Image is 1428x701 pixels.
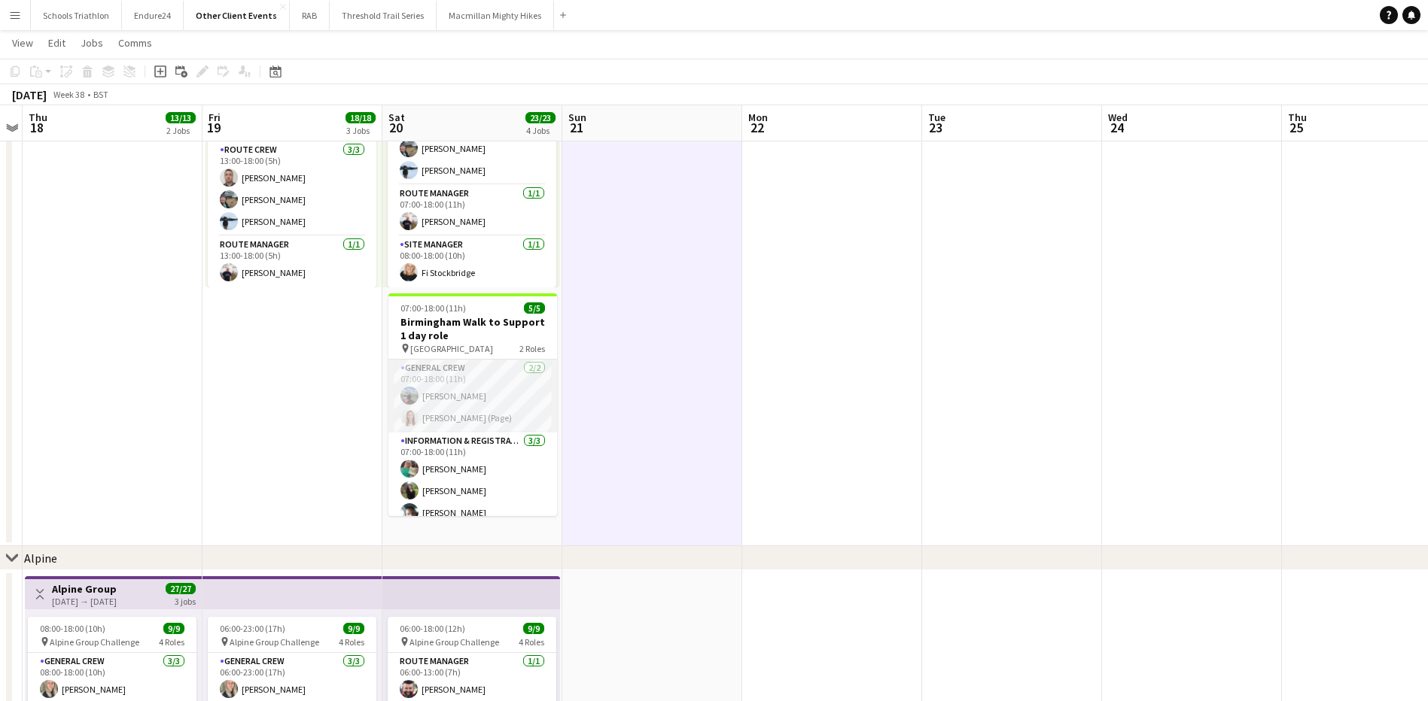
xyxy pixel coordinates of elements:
h3: Birmingham Walk to Support 1 day role [388,315,557,342]
span: View [12,36,33,50]
span: 9/9 [163,623,184,634]
button: Macmillan Mighty Hikes [437,1,554,30]
span: 20 [386,119,405,136]
span: Thu [29,111,47,124]
span: 4 Roles [159,636,184,648]
app-card-role: Route Manager1/113:00-18:00 (5h)[PERSON_NAME] [208,236,376,287]
button: RAB [290,1,330,30]
span: Sat [388,111,405,124]
button: Threshold Trail Series [330,1,437,30]
span: 23/23 [525,112,556,123]
span: 19 [206,119,221,136]
span: 27/27 [166,583,196,594]
span: 25 [1286,119,1307,136]
div: Alpine [24,551,57,566]
app-card-role: Route Crew3/313:00-18:00 (5h)[PERSON_NAME][PERSON_NAME][PERSON_NAME] [208,141,376,236]
span: 18/18 [346,112,376,123]
span: Alpine Group Challenge [410,636,499,648]
span: 9/9 [343,623,364,634]
span: Comms [118,36,152,50]
span: 06:00-18:00 (12h) [400,623,465,634]
span: 08:00-18:00 (10h) [40,623,105,634]
span: 07:00-18:00 (11h) [400,302,466,314]
span: 5/5 [524,302,545,314]
a: Jobs [75,33,109,53]
app-job-card: 08:00-18:00 (10h)5/5 [GEOGRAPHIC_DATA]3 RolesSite Manager1/108:00-18:00 (10h)Fi StockbridgeRoute ... [208,65,376,287]
div: 4 Jobs [526,125,555,136]
span: [GEOGRAPHIC_DATA] [410,343,493,354]
button: Endure24 [122,1,184,30]
app-job-card: 07:00-18:00 (11h)5/5Birmingham Walk to Support 1 day role [GEOGRAPHIC_DATA]2 RolesGeneral Crew2/2... [388,293,557,516]
span: 21 [566,119,586,136]
span: Sun [568,111,586,124]
button: Other Client Events [184,1,290,30]
span: Wed [1108,111,1128,124]
app-card-role: Route Manager1/107:00-18:00 (11h)[PERSON_NAME] [388,185,556,236]
span: 2 Roles [519,343,545,354]
app-card-role: Information & registration crew3/307:00-18:00 (11h)[PERSON_NAME][PERSON_NAME][PERSON_NAME] [388,432,557,527]
span: Jobs [81,36,103,50]
span: 13/13 [166,112,196,123]
span: Alpine Group Challenge [50,636,139,648]
div: [DATE] [12,87,47,102]
span: Fri [209,111,221,124]
span: 23 [926,119,945,136]
a: Comms [112,33,158,53]
app-job-card: 07:00-18:00 (11h)5/5 [GEOGRAPHIC_DATA]3 RolesRoute Crew3/307:00-18:00 (11h)[PERSON_NAME][PERSON_N... [388,65,556,287]
span: Thu [1288,111,1307,124]
span: 18 [26,119,47,136]
div: 3 Jobs [346,125,375,136]
span: Tue [928,111,945,124]
div: BST [93,89,108,100]
span: 9/9 [523,623,544,634]
span: 22 [746,119,768,136]
button: Schools Triathlon [31,1,122,30]
span: Alpine Group Challenge [230,636,319,648]
span: 06:00-23:00 (17h) [220,623,285,634]
app-card-role: General Crew2/207:00-18:00 (11h)[PERSON_NAME][PERSON_NAME] (Page) [388,360,557,432]
a: View [6,33,39,53]
h3: Alpine Group [52,582,117,596]
span: 4 Roles [519,636,544,648]
span: 24 [1106,119,1128,136]
span: Mon [748,111,768,124]
span: Edit [48,36,65,50]
a: Edit [42,33,72,53]
span: 4 Roles [339,636,364,648]
app-card-role: Site Manager1/108:00-18:00 (10h)Fi Stockbridge [388,236,556,287]
div: 2 Jobs [166,125,195,136]
div: 3 jobs [175,594,196,607]
div: [DATE] → [DATE] [52,596,117,607]
span: Week 38 [50,89,87,100]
